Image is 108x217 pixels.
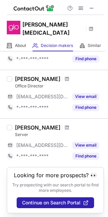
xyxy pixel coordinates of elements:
[7,21,20,34] img: ad747fdb42ff5ca9e0aff79339287671
[72,55,99,62] button: Reveal Button
[15,43,26,48] span: About
[22,200,80,205] span: Continue on Search Portal
[41,43,73,48] span: Decision makers
[88,43,101,48] span: Similar
[15,124,60,131] div: [PERSON_NAME]
[15,132,104,138] div: Server
[16,142,68,148] span: [EMAIL_ADDRESS][DOMAIN_NAME]
[17,197,94,208] button: Continue on Search Portal
[14,4,54,12] img: ContactOut v5.3.10
[15,76,60,82] div: [PERSON_NAME]
[72,153,99,160] button: Reveal Button
[72,104,99,111] button: Reveal Button
[16,94,68,100] span: [EMAIL_ADDRESS][DOMAIN_NAME]
[72,93,99,100] button: Reveal Button
[72,142,99,149] button: Reveal Button
[12,182,99,193] p: Try prospecting with our search portal to find more employees.
[14,172,97,178] header: Looking for more prospects? 👀
[15,83,104,89] div: Office Director
[22,20,84,37] h1: [PERSON_NAME][MEDICAL_DATA]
